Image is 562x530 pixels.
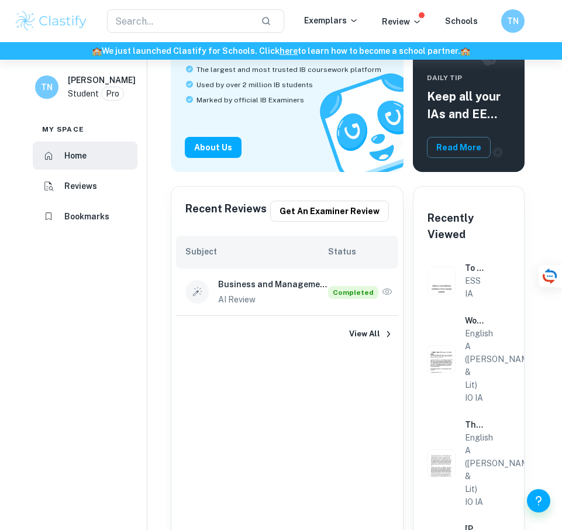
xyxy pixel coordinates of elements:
a: Reviews [33,172,137,200]
span: The largest and most trusted IB coursework platform [196,64,381,75]
h6: Reviews [64,180,97,192]
h6: TN [40,81,54,94]
span: Completed [328,286,378,299]
p: Pro [106,87,119,100]
h6: English A ([PERSON_NAME] & Lit) IO IA [465,431,484,508]
img: ESS IA example thumbnail: To what extent do diPerent NaCl concentr [427,267,456,295]
a: View All [171,316,403,352]
h6: To what extent do diPerent NaCl concentrations (0, 20, 40, 60, and 80 mM) aPect the Oryza sativa ... [465,261,484,274]
img: English A (Lang & Lit) IO IA example thumbnail: Women's ability to defy stereotypical ge [427,345,456,373]
img: English A (Lang & Lit) IO IA example thumbnail: The relevance of mental health stigmas i [427,449,456,477]
button: View All [346,325,383,343]
h6: Subject [185,245,327,258]
button: TN [501,9,525,33]
p: Review [382,15,422,28]
h6: ESS IA [465,274,484,300]
a: English A (Lang & Lit) IO IA example thumbnail: Women's ability to defy stereotypical geWomen's a... [423,309,515,409]
h6: Recently Viewed [427,210,510,243]
h6: Home [64,149,87,162]
span: My space [42,124,84,135]
h6: Recent Reviews [185,201,267,222]
button: Get an examiner review [270,201,389,222]
span: Marked by official IB Examiners [196,95,304,105]
a: ESS IA example thumbnail: To what extent do diPerent NaCl concentrTo what extent do diPerent NaCl... [423,257,515,305]
p: Exemplars [304,14,358,27]
a: here [280,46,298,56]
button: Help and Feedback [527,489,550,512]
input: Search... [107,9,251,33]
span: 🏫 [92,46,102,56]
h6: Business and Management EE [218,278,327,291]
a: Home [33,142,137,170]
span: Daily Tip [427,73,511,83]
span: Used by over 2 million IB students [196,80,313,90]
h6: Women's ability to defy stereotypical gender roles in a patriarchal society [465,314,484,327]
button: Read More [427,137,491,158]
a: Bookmarks [33,202,137,230]
h6: We just launched Clastify for Schools. Click to learn how to become a school partner. [2,44,560,57]
h6: English A ([PERSON_NAME] & Lit) IO IA [465,327,484,404]
img: Clastify logo [14,9,88,33]
a: Schools [445,16,478,26]
h6: Status [328,245,389,258]
button: About Us [185,137,242,158]
h6: The relevance of mental health stigmas in eventuating self-actualisation [465,418,484,431]
p: Student [68,87,99,100]
a: English A (Lang & Lit) IO IA example thumbnail: The relevance of mental health stigmas iThe relev... [423,414,515,513]
h6: [PERSON_NAME] [68,74,136,87]
h6: TN [506,15,520,27]
h6: Bookmarks [64,210,109,223]
h5: Keep all your IAs and EE drafts organized and dated [427,88,511,123]
span: 🏫 [460,46,470,56]
p: AI Review [218,293,327,306]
